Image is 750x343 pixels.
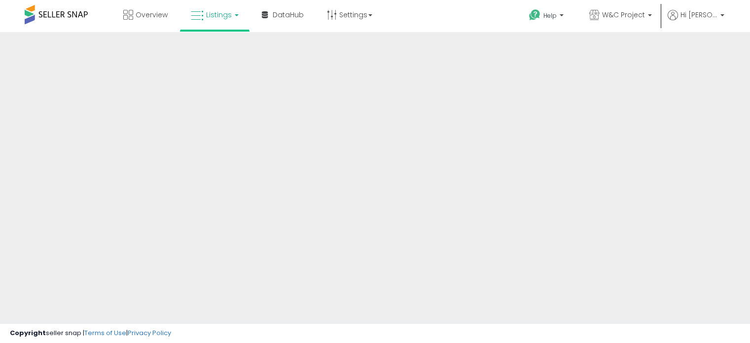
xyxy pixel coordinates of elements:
[206,10,232,20] span: Listings
[84,328,126,338] a: Terms of Use
[680,10,717,20] span: Hi [PERSON_NAME]
[529,9,541,21] i: Get Help
[521,1,573,32] a: Help
[273,10,304,20] span: DataHub
[543,11,557,20] span: Help
[10,329,171,338] div: seller snap | |
[668,10,724,32] a: Hi [PERSON_NAME]
[10,328,46,338] strong: Copyright
[602,10,645,20] span: W&C Project
[128,328,171,338] a: Privacy Policy
[136,10,168,20] span: Overview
